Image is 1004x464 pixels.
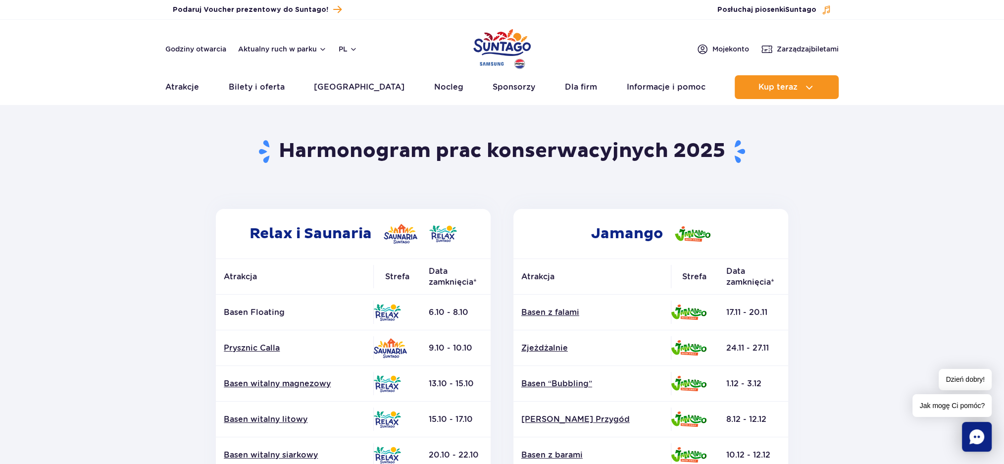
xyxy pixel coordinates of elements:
[339,44,357,54] button: pl
[761,43,839,55] a: Zarządzajbiletami
[671,447,706,463] img: Jamango
[962,422,992,452] div: Chat
[521,450,663,461] a: Basen z barami
[238,45,327,53] button: Aktualny ruch w parku
[671,376,706,391] img: Jamango
[165,44,226,54] a: Godziny otwarcia
[212,139,792,164] h1: Harmonogram prac konserwacyjnych 2025
[314,75,404,99] a: [GEOGRAPHIC_DATA]
[777,44,839,54] span: Zarządzaj biletami
[421,330,491,366] td: 9.10 - 10.10
[421,402,491,437] td: 15.10 - 17.10
[912,394,992,417] span: Jak mogę Ci pomóc?
[224,450,365,461] a: Basen witalny siarkowy
[521,307,663,318] a: Basen z falami
[521,414,663,425] a: [PERSON_NAME] Przygód
[429,225,457,242] img: Relax
[565,75,597,99] a: Dla firm
[224,307,365,318] p: Basen Floating
[718,295,788,330] td: 17.11 - 20.11
[521,343,663,354] a: Zjeżdżalnie
[216,259,373,295] th: Atrakcja
[671,412,706,427] img: Jamango
[671,305,706,320] img: Jamango
[758,83,797,92] span: Kup teraz
[513,209,788,258] h2: Jamango
[384,224,417,244] img: Saunaria
[224,378,365,389] a: Basen witalny magnezowy
[735,75,839,99] button: Kup teraz
[671,259,718,295] th: Strefa
[373,304,401,321] img: Relax
[421,366,491,402] td: 13.10 - 15.10
[939,369,992,390] span: Dzień dobry!
[173,3,342,16] a: Podaruj Voucher prezentowy do Suntago!
[173,5,328,15] span: Podaruj Voucher prezentowy do Suntago!
[229,75,285,99] a: Bilety i oferta
[785,6,816,13] span: Suntago
[717,5,831,15] button: Posłuchaj piosenkiSuntago
[671,340,706,356] img: Jamango
[421,295,491,330] td: 6.10 - 8.10
[717,5,816,15] span: Posłuchaj piosenki
[493,75,535,99] a: Sponsorzy
[216,209,491,258] h2: Relax i Saunaria
[712,44,749,54] span: Moje konto
[521,378,663,389] a: Basen “Bubbling”
[718,259,788,295] th: Data zamknięcia*
[373,447,401,464] img: Relax
[421,259,491,295] th: Data zamknięcia*
[373,259,421,295] th: Strefa
[626,75,705,99] a: Informacje i pomoc
[675,226,710,242] img: Jamango
[718,402,788,437] td: 8.12 - 12.12
[718,330,788,366] td: 24.11 - 27.11
[513,259,671,295] th: Atrakcja
[434,75,463,99] a: Nocleg
[373,411,401,428] img: Relax
[697,43,749,55] a: Mojekonto
[224,343,365,354] a: Prysznic Calla
[373,338,407,358] img: Saunaria
[165,75,199,99] a: Atrakcje
[373,375,401,392] img: Relax
[718,366,788,402] td: 1.12 - 3.12
[473,25,531,70] a: Park of Poland
[224,414,365,425] a: Basen witalny litowy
